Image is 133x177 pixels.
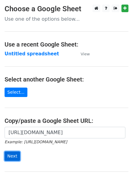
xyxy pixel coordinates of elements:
h4: Select another Google Sheet: [5,76,128,83]
h4: Copy/paste a Google Sheet URL: [5,117,128,124]
input: Paste your Google Sheet URL here [5,127,125,138]
p: Use one of the options below... [5,16,128,22]
a: View [75,51,90,57]
input: Next [5,151,20,161]
a: Untitled spreadsheet [5,51,59,57]
h3: Choose a Google Sheet [5,5,128,13]
small: View [81,52,90,56]
iframe: Chat Widget [103,148,133,177]
a: Select... [5,88,27,97]
h4: Use a recent Google Sheet: [5,41,128,48]
small: Example: [URL][DOMAIN_NAME] [5,140,67,144]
